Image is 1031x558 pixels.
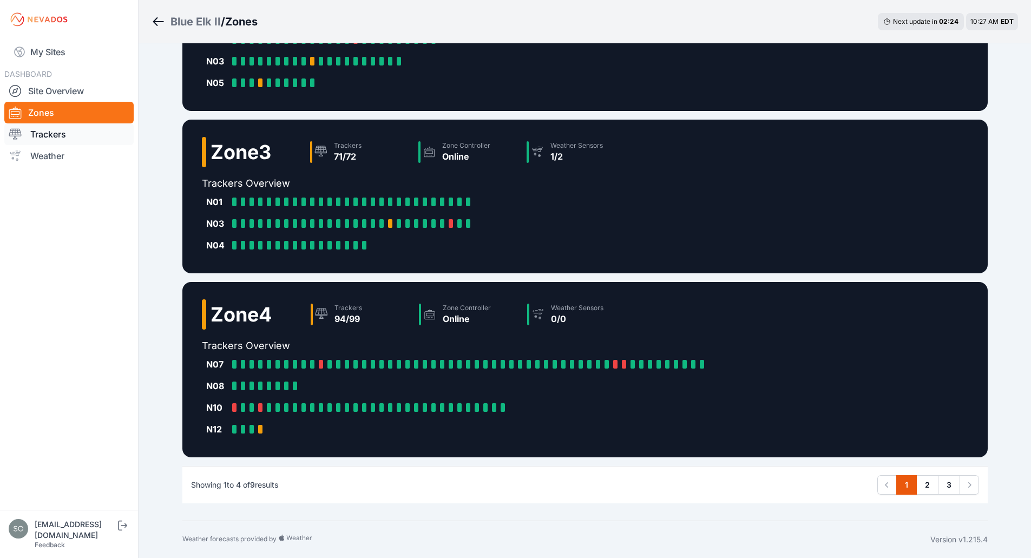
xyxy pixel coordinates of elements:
a: Weather Sensors1/2 [522,137,631,167]
div: N01 [206,195,228,208]
div: Online [442,150,490,163]
a: Trackers71/72 [306,137,414,167]
span: / [221,14,225,29]
h2: Trackers Overview [202,338,713,353]
div: Online [443,312,491,325]
a: Trackers94/99 [306,299,415,330]
div: 1/2 [550,150,603,163]
a: 3 [938,475,960,495]
h2: Zone 4 [211,304,272,325]
div: N10 [206,401,228,414]
span: Next update in [893,17,937,25]
div: N05 [206,76,228,89]
div: Zone Controller [443,304,491,312]
div: Version v1.215.4 [930,534,988,545]
span: 4 [236,480,241,489]
div: Trackers [334,304,362,312]
a: Trackers [4,123,134,145]
img: Nevados [9,11,69,28]
div: N08 [206,379,228,392]
div: Weather forecasts provided by [182,534,930,545]
a: 2 [916,475,938,495]
div: Trackers [334,141,362,150]
div: Zone Controller [442,141,490,150]
a: Site Overview [4,80,134,102]
a: Weather Sensors0/0 [523,299,631,330]
a: Zones [4,102,134,123]
a: 1 [896,475,917,495]
h2: Trackers Overview [202,176,631,191]
div: N07 [206,358,228,371]
div: N04 [206,239,228,252]
a: My Sites [4,39,134,65]
span: 1 [224,480,227,489]
div: N12 [206,423,228,436]
div: Weather Sensors [550,141,603,150]
nav: Pagination [877,475,979,495]
div: N03 [206,217,228,230]
div: Weather Sensors [551,304,603,312]
span: EDT [1001,17,1014,25]
img: solarae@invenergy.com [9,519,28,539]
nav: Breadcrumb [152,8,258,36]
span: 9 [250,480,255,489]
div: 94/99 [334,312,362,325]
p: Showing to of results [191,480,278,490]
span: DASHBOARD [4,69,52,78]
a: Weather [4,145,134,167]
div: 0/0 [551,312,603,325]
div: 71/72 [334,150,362,163]
a: Feedback [35,541,65,549]
span: 10:27 AM [970,17,999,25]
a: Blue Elk II [170,14,221,29]
h3: Zones [225,14,258,29]
h2: Zone 3 [211,141,271,163]
div: 02 : 24 [939,17,958,26]
div: [EMAIL_ADDRESS][DOMAIN_NAME] [35,519,116,541]
div: N03 [206,55,228,68]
